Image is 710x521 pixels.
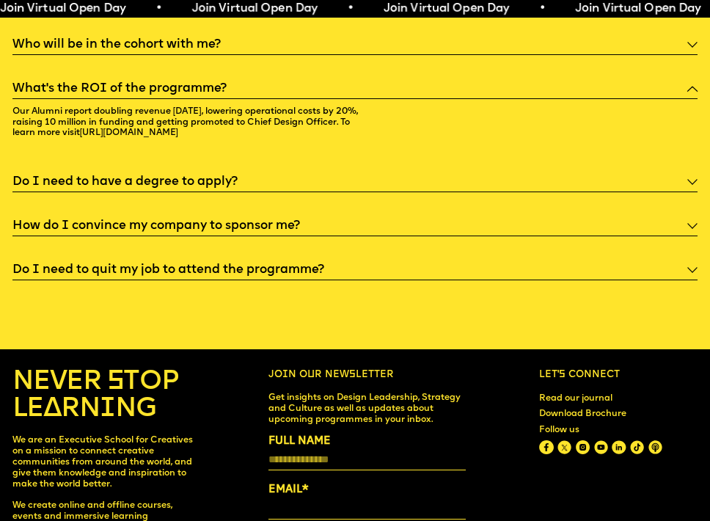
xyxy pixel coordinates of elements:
a: Download Brochure [535,404,632,425]
h5: Do I need to quit my job to attend the programme? [12,263,324,277]
h6: Let’s connect [539,369,698,381]
span: • [347,3,354,15]
p: Get insights on Design Leadership, Strategy and Culture as well as updates about upcoming program... [268,393,465,426]
h5: What’s the ROI of the programme? [12,81,227,96]
span: • [155,3,162,15]
h5: How do I convince my company to sponsor me? [12,219,300,233]
h5: Who will be in the cohort with me? [12,37,221,52]
label: FULL NAME [268,433,465,450]
span: • [539,3,546,15]
p: Our Alumni report doubling revenue [DATE], lowering operational costs by 20%, raising 10 million ... [12,99,367,148]
h4: NEVER STOP LEARNING [12,369,195,423]
label: EMAIL [268,481,465,498]
div: Follow us [539,425,662,436]
h6: Join our newsletter [268,369,465,381]
h5: Do I need to have a degree to apply? [12,175,238,189]
a: [URL][DOMAIN_NAME] [75,123,183,142]
a: Read our journal [535,388,618,409]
